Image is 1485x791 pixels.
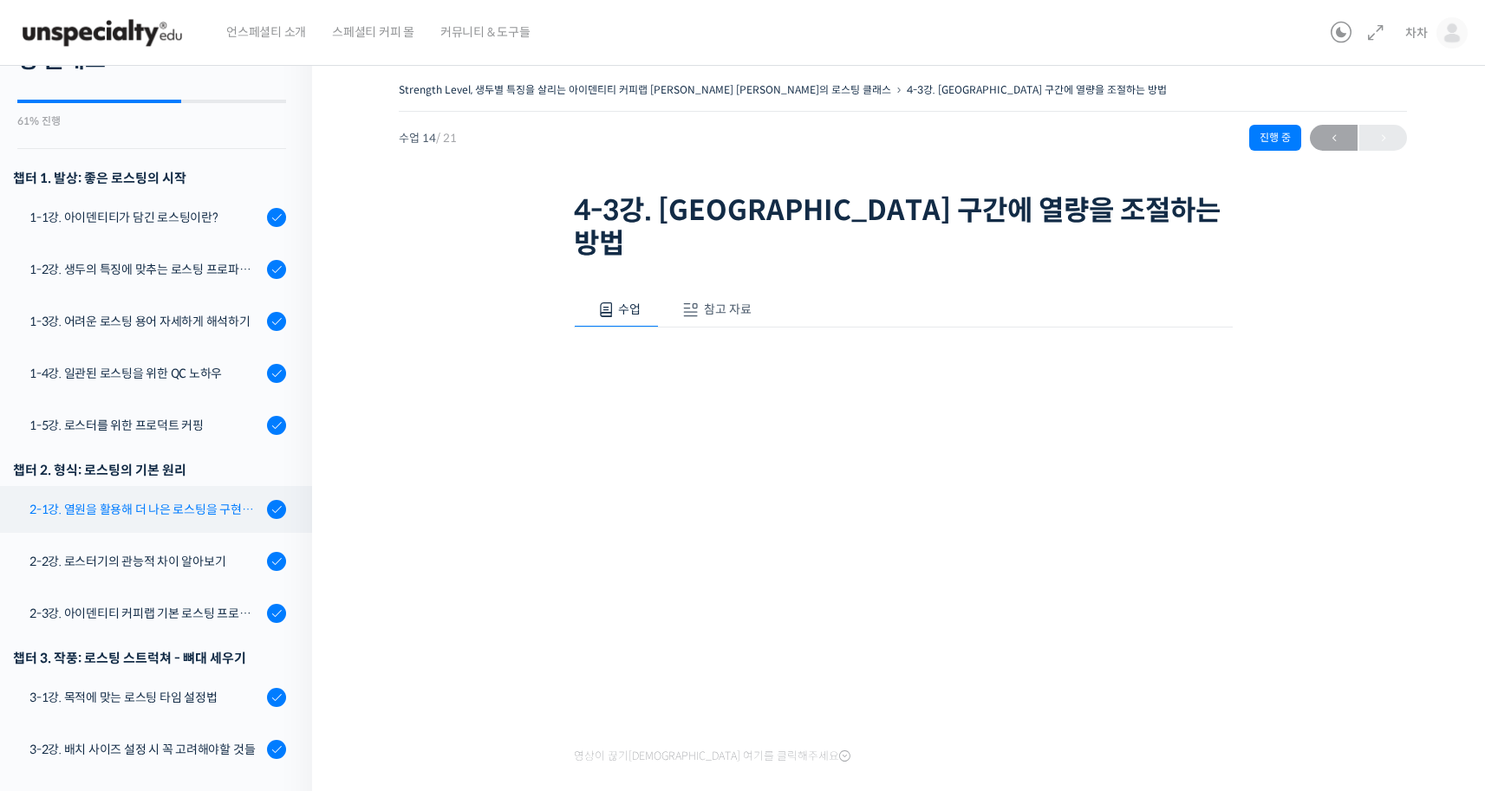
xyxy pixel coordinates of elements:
div: 챕터 2. 형식: 로스팅의 기본 원리 [13,458,286,482]
span: 설정 [268,575,289,589]
a: ←이전 [1310,125,1358,151]
div: 1-3강. 어려운 로스팅 용어 자세하게 해석하기 [29,312,262,331]
span: ← [1310,126,1358,150]
span: 수업 [618,301,641,317]
div: 61% 진행 [17,116,286,126]
span: 홈 [55,575,65,589]
div: 1-4강. 일관된 로스팅을 위한 QC 노하우 [29,364,262,383]
span: 참고 자료 [704,301,752,317]
h3: 챕터 1. 발상: 좋은 로스팅의 시작 [13,166,286,190]
div: 1-1강. 아이덴티티가 담긴 로스팅이란? [29,208,262,227]
div: 1-5강. 로스터를 위한 프로덕트 커핑 [29,416,262,435]
h1: 4-3강. [GEOGRAPHIC_DATA] 구간에 열량을 조절하는 방법 [574,194,1233,261]
a: Strength Level, 생두별 특징을 살리는 아이덴티티 커피랩 [PERSON_NAME] [PERSON_NAME]의 로스팅 클래스 [399,83,891,96]
span: 대화 [159,576,179,590]
div: 3-2강. 배치 사이즈 설정 시 꼭 고려해야할 것들 [29,740,262,759]
div: 챕터 3. 작풍: 로스팅 스트럭쳐 - 뼈대 세우기 [13,646,286,670]
span: 차차 [1405,25,1428,41]
div: 2-3강. 아이덴티티 커피랩 기본 로스팅 프로파일 세팅 [29,604,262,623]
span: 영상이 끊기[DEMOGRAPHIC_DATA] 여기를 클릭해주세요 [574,749,850,763]
div: 3-1강. 목적에 맞는 로스팅 타임 설정법 [29,688,262,707]
div: 1-2강. 생두의 특징에 맞추는 로스팅 프로파일 'Stength Level' [29,260,262,279]
a: 4-3강. [GEOGRAPHIC_DATA] 구간에 열량을 조절하는 방법 [907,83,1167,96]
span: 수업 14 [399,133,457,144]
span: / 21 [436,131,457,146]
div: 2-1강. 열원을 활용해 더 나은 로스팅을 구현하는 방법 [29,500,262,519]
a: 홈 [5,549,114,593]
div: 2-2강. 로스터기의 관능적 차이 알아보기 [29,552,262,571]
a: 설정 [224,549,333,593]
div: 진행 중 [1249,125,1301,151]
a: 대화 [114,549,224,593]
